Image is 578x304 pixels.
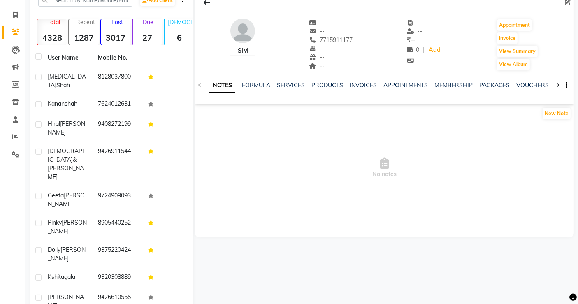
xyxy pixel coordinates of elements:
strong: 6 [165,32,194,43]
th: User Name [43,49,93,67]
button: New Note [543,108,571,119]
p: [DEMOGRAPHIC_DATA] [168,19,194,26]
strong: 4328 [37,32,67,43]
span: Hiral [48,120,60,128]
td: 7624012631 [93,95,143,115]
td: 8905440252 [93,213,143,241]
td: 9426911544 [93,142,143,186]
p: Lost [104,19,130,26]
td: 9408272199 [93,115,143,142]
span: dolly [48,246,60,253]
p: Recent [72,19,98,26]
span: kshita [48,273,64,281]
span: shah [65,100,77,107]
a: APPOINTMENTS [383,81,428,89]
a: PACKAGES [479,81,510,89]
span: shah [56,81,70,89]
span: -- [309,53,325,61]
a: PRODUCTS [311,81,343,89]
span: geeta [48,192,64,199]
a: INVOICES [350,81,377,89]
span: -- [407,36,416,44]
a: MEMBERSHIP [434,81,473,89]
td: 9320308889 [93,268,143,288]
span: [PERSON_NAME] [48,120,88,136]
strong: 27 [133,32,162,43]
button: View Summary [497,46,538,57]
span: -- [309,62,325,70]
span: -- [407,19,422,26]
span: kanan [48,100,65,107]
a: SERVICES [277,81,305,89]
span: [PERSON_NAME] [48,192,85,208]
button: Invoice [497,32,518,44]
span: 0 [407,46,419,53]
img: avatar [230,19,255,43]
p: Total [41,19,67,26]
span: [PERSON_NAME] [48,219,87,235]
span: 7715911177 [309,36,353,44]
div: Sim [230,46,255,55]
a: FORMULA [242,81,270,89]
span: [PERSON_NAME] [48,246,86,262]
span: [MEDICAL_DATA] [48,73,86,89]
span: gala [64,273,75,281]
span: -- [407,28,422,35]
button: View Album [497,59,530,70]
span: -- [309,28,325,35]
span: & [PERSON_NAME] [48,156,84,181]
a: NOTES [209,78,235,93]
td: 9375220424 [93,241,143,268]
a: VOUCHERS [516,81,549,89]
td: 8128037800 [93,67,143,95]
button: Appointment [497,19,532,31]
span: -- [309,19,325,26]
a: Add [427,44,442,56]
strong: 1287 [69,32,98,43]
strong: 3017 [101,32,130,43]
td: 9724909093 [93,186,143,213]
th: Mobile No. [93,49,143,67]
span: No notes [195,127,574,209]
span: ₹ [407,36,411,44]
span: | [422,46,424,54]
span: pinky [48,219,62,226]
p: Due [135,19,162,26]
span: -- [309,45,325,52]
span: [DEMOGRAPHIC_DATA] [48,147,87,163]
